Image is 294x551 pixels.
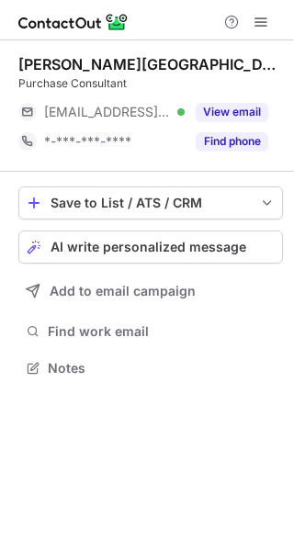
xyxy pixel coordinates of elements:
button: Reveal Button [196,103,268,121]
span: AI write personalized message [51,240,246,254]
button: save-profile-one-click [18,186,283,219]
button: Reveal Button [196,132,268,151]
div: Save to List / ATS / CRM [51,196,251,210]
span: Find work email [48,323,276,340]
div: [PERSON_NAME][GEOGRAPHIC_DATA] [18,55,283,73]
span: Add to email campaign [50,284,196,298]
button: Find work email [18,319,283,344]
span: Notes [48,360,276,377]
div: Purchase Consultant [18,75,283,92]
button: AI write personalized message [18,231,283,264]
span: [EMAIL_ADDRESS][DOMAIN_NAME] [44,104,171,120]
button: Add to email campaign [18,275,283,308]
img: ContactOut v5.3.10 [18,11,129,33]
button: Notes [18,355,283,381]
